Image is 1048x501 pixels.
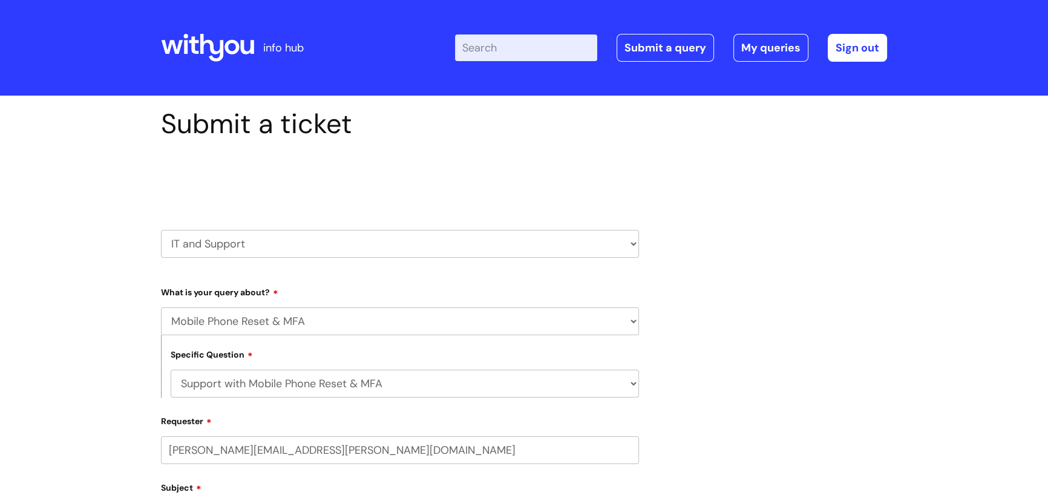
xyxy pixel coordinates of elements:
label: Requester [161,412,639,427]
a: Sign out [828,34,887,62]
h1: Submit a ticket [161,108,639,140]
label: Subject [161,479,639,493]
label: What is your query about? [161,283,639,298]
p: info hub [263,38,304,57]
a: My queries [733,34,808,62]
input: Email [161,436,639,464]
div: | - [455,34,887,62]
h2: Select issue type [161,168,639,191]
label: Specific Question [171,348,253,360]
a: Submit a query [617,34,714,62]
input: Search [455,34,597,61]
